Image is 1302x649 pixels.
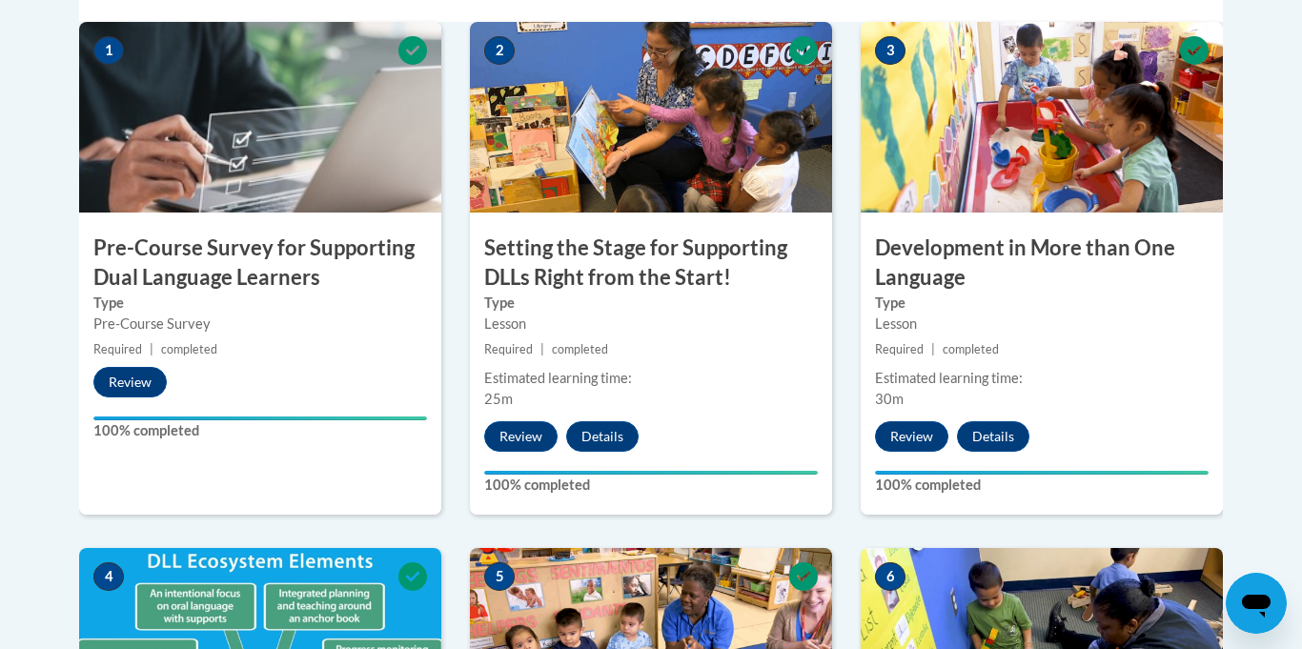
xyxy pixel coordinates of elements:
img: Course Image [470,22,832,213]
div: Lesson [875,314,1209,335]
span: completed [161,342,217,356]
div: Lesson [484,314,818,335]
span: 3 [875,36,905,65]
span: completed [552,342,608,356]
div: Estimated learning time: [875,368,1209,389]
button: Review [484,421,558,452]
label: Type [875,293,1209,314]
span: Required [93,342,142,356]
div: Your progress [875,471,1209,475]
h3: Development in More than One Language [861,233,1223,293]
div: Your progress [484,471,818,475]
div: Your progress [93,416,427,420]
h3: Setting the Stage for Supporting DLLs Right from the Start! [470,233,832,293]
h3: Pre-Course Survey for Supporting Dual Language Learners [79,233,441,293]
span: Required [484,342,533,356]
label: Type [484,293,818,314]
span: 30m [875,391,904,407]
div: Pre-Course Survey [93,314,427,335]
span: 25m [484,391,513,407]
img: Course Image [79,22,441,213]
span: | [931,342,935,356]
label: 100% completed [875,475,1209,496]
span: 5 [484,562,515,591]
button: Details [957,421,1029,452]
img: Course Image [861,22,1223,213]
label: 100% completed [93,420,427,441]
iframe: Button to launch messaging window [1226,573,1287,634]
span: | [540,342,544,356]
button: Review [875,421,948,452]
span: Required [875,342,924,356]
div: Estimated learning time: [484,368,818,389]
button: Review [93,367,167,397]
label: Type [93,293,427,314]
span: completed [943,342,999,356]
span: 1 [93,36,124,65]
span: 6 [875,562,905,591]
button: Details [566,421,639,452]
span: | [150,342,153,356]
span: 2 [484,36,515,65]
span: 4 [93,562,124,591]
label: 100% completed [484,475,818,496]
